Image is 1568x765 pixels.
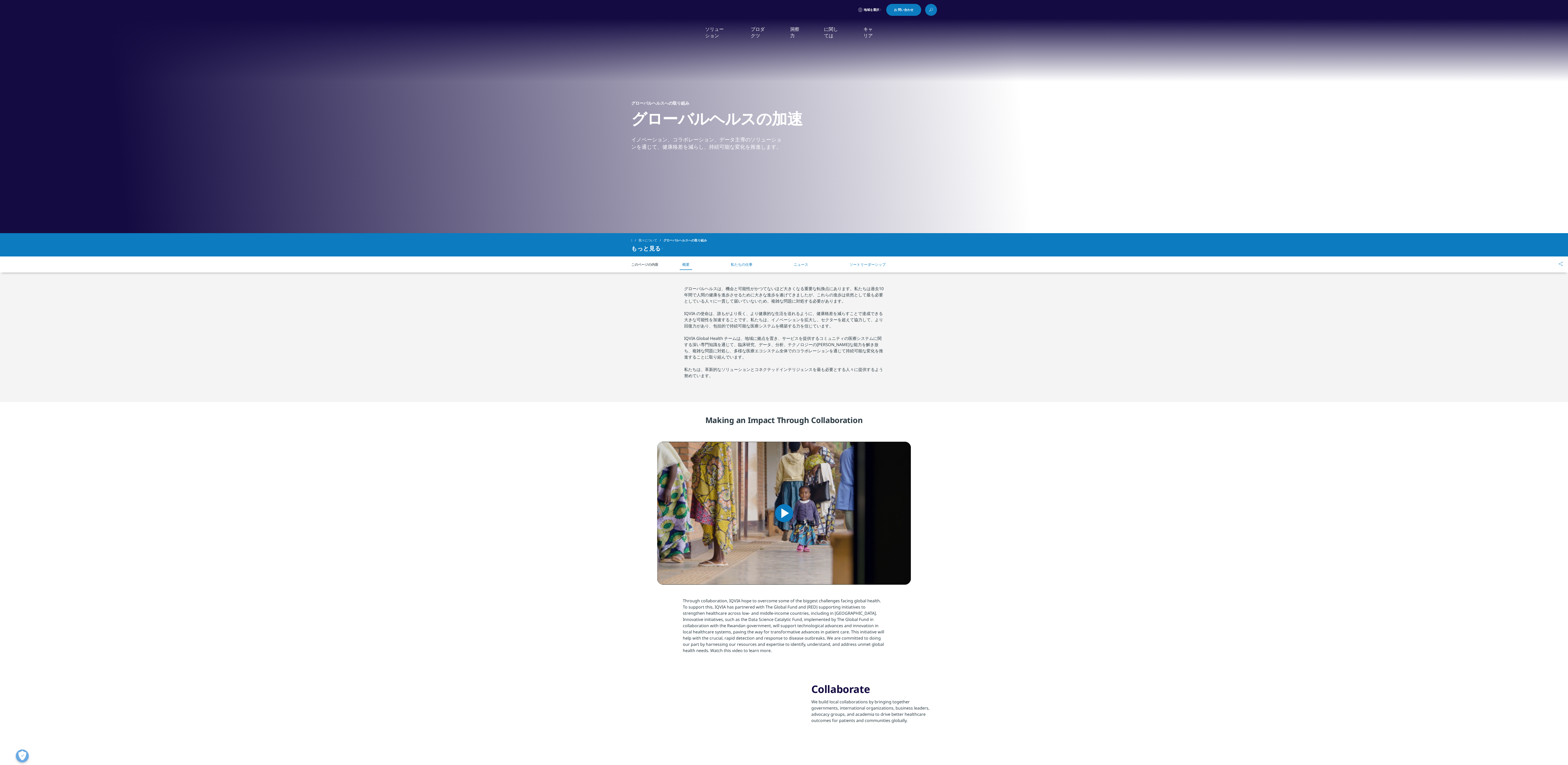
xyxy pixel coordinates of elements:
button: Play Video [775,504,793,522]
a: ニュース [794,262,808,267]
p: イノベーション、コラボレーション、データ主導のソリューションを通じて、健康格差を減らし、持続可能な変化を推進します。 [631,136,783,154]
p: Through collaboration, IQVIA hope to overcome some of the biggest challenges facing global health... [683,598,885,657]
a: 洞察 力 [790,26,801,39]
span: 地域を選択 [864,8,879,12]
a: プロダクツ [751,26,767,39]
a: ソリューション [705,26,728,39]
a: 我々について [638,236,663,245]
video-js: Video Player [657,442,911,585]
span: もっと見る [631,245,661,251]
nav: 原発 [675,18,937,49]
a: ソートリーダーシップ [849,262,886,267]
span: お 問い合わせ [894,8,913,11]
p: IQVIA の使命は、誰もがより長く、より健康的な生活を送れるように、健康格差を減らすことで達成できる大きな可能性を加速することです。私たちは、イノベーションを拡大し、セクターを超えて協力して、... [684,310,884,329]
a: 概要 [682,262,690,267]
span: このページの内容 [631,262,660,267]
p: 私たちは、革新的なソリューションとコネクテッドインテリジェンスを最も必要とする人々に提供するよう努めています。 [684,366,884,379]
a: お 問い合わせ [886,4,921,16]
h1: グローバルヘルスの加速 [631,109,803,131]
a: キャリア [863,26,876,39]
p: IQVIA Global Health チームは、地域に拠点を置き、サービスを提供するコミュニティの医療システムに関する深い専門知識を通じて、臨床研究、データ、分析、テクノロジーの[PERSON... [684,335,884,360]
h3: Collaborate [811,683,937,696]
center: Making an Impact Through Collaboration [631,415,937,425]
button: 優先設定センターを開く [16,749,29,762]
p: グローバルヘルスは、機会と可能性がかつてないほど大きくなる重要な転換点にあります。私たちは過去10年間で人間の健康を進歩させるために大きな進歩を遂げてきましたが、これらの進歩は依然として最も必要... [684,285,884,304]
a: に関しては [824,26,840,39]
p: We build local collaborations by bringing together governments, international organizations, busi... [811,699,937,727]
a: 私たちの仕事 [731,262,753,267]
span: グローバルヘルスへの取り組み [663,236,707,245]
h5: グローバルヘルスへの取り組み [631,101,689,106]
